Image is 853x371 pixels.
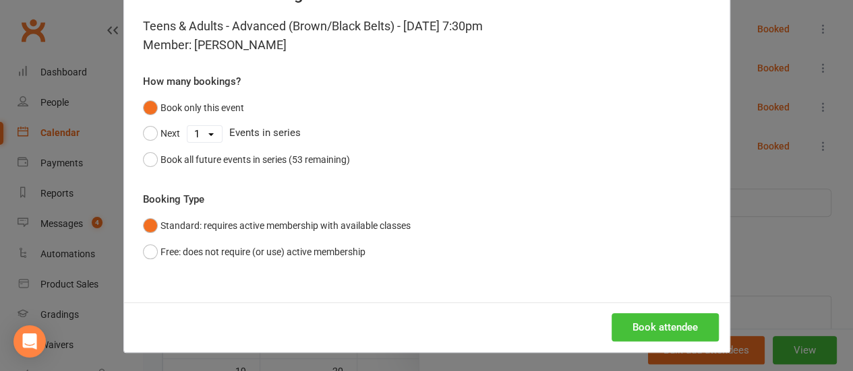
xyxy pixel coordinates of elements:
[612,313,719,341] button: Book attendee
[143,147,350,172] button: Book all future events in series (53 remaining)
[160,152,350,167] div: Book all future events in series (53 remaining)
[143,213,411,238] button: Standard: requires active membership with available classes
[143,121,180,146] button: Next
[143,191,204,207] label: Booking Type
[143,73,241,90] label: How many bookings?
[143,17,711,55] div: Teens & Adults - Advanced (Brown/Black Belts) - [DATE] 7:30pm Member: [PERSON_NAME]
[13,325,46,358] div: Open Intercom Messenger
[143,95,244,121] button: Book only this event
[143,239,365,265] button: Free: does not require (or use) active membership
[143,121,711,146] div: Events in series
